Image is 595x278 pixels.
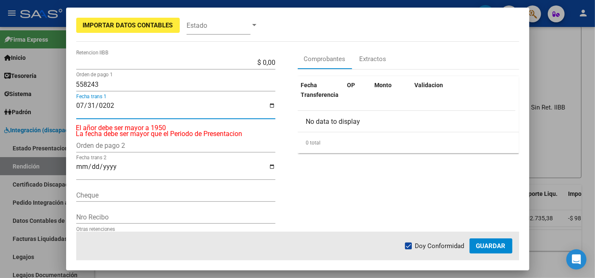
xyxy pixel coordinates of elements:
datatable-header-cell: Fecha Transferencia [298,76,344,104]
button: Guardar [470,238,512,254]
p: El añor debe ser mayor a 1950 [76,123,298,133]
span: Importar Datos Contables [83,21,173,29]
span: OP [347,82,355,88]
div: Extractos [360,54,387,64]
div: 0 total [298,132,519,153]
span: Validacion [415,82,443,88]
span: Fecha Transferencia [301,82,339,98]
span: Monto [375,82,392,88]
datatable-header-cell: Monto [371,76,411,104]
span: Guardar [476,242,506,250]
div: No data to display [298,111,515,132]
div: Comprobantes [304,54,346,64]
span: Doy Conformidad [415,241,464,251]
datatable-header-cell: OP [344,76,371,104]
datatable-header-cell: Validacion [411,76,515,104]
p: La fecha debe ser mayor que el Periodo de Presentacion [76,129,298,139]
button: Importar Datos Contables [76,18,180,33]
div: Open Intercom Messenger [566,249,587,270]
